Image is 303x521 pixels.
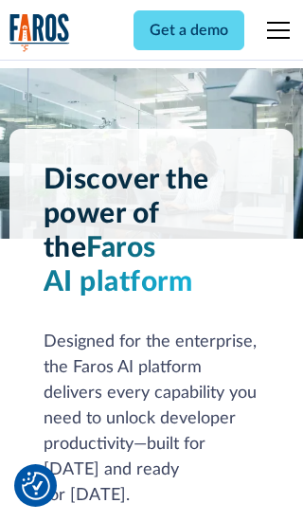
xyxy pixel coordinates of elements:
div: Designed for the enterprise, the Faros AI platform delivers every capability you need to unlock d... [44,330,260,509]
button: Cookie Settings [22,472,50,500]
a: home [9,13,70,52]
h1: Discover the power of the [44,163,260,299]
a: Get a demo [134,10,244,50]
span: Faros AI platform [44,234,193,296]
img: Logo of the analytics and reporting company Faros. [9,13,70,52]
div: menu [256,8,294,53]
img: Revisit consent button [22,472,50,500]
